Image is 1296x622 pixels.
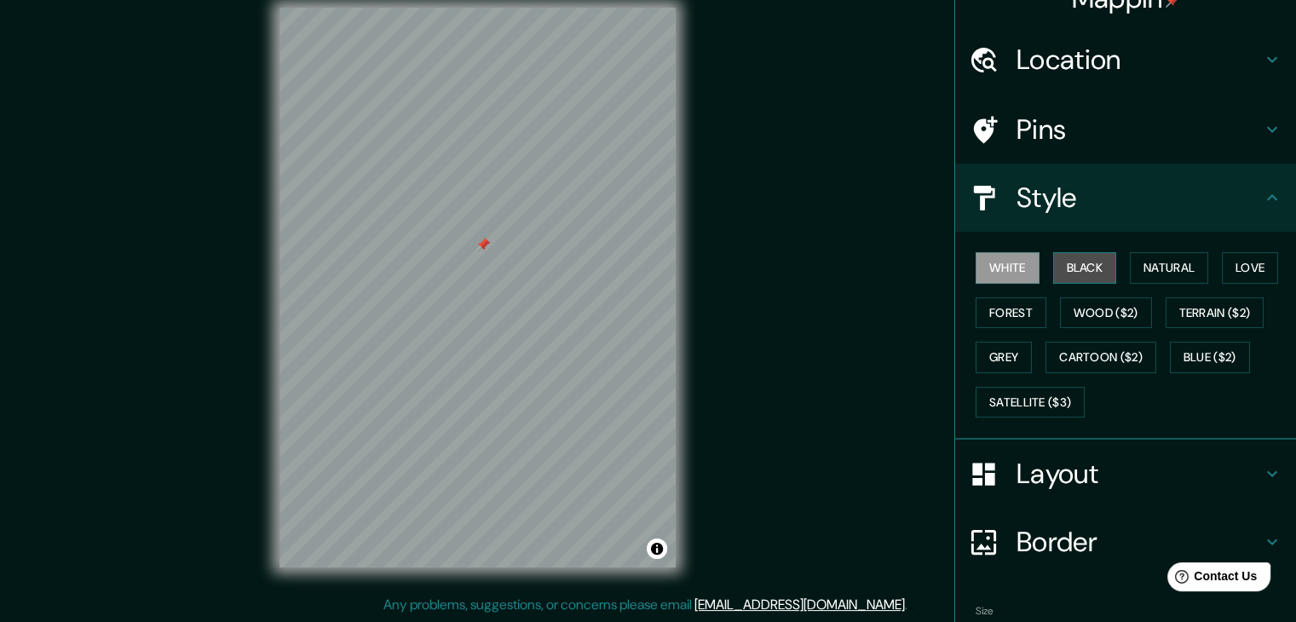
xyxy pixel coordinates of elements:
[1053,252,1117,284] button: Black
[1130,252,1208,284] button: Natural
[976,387,1085,418] button: Satellite ($3)
[1017,457,1262,491] h4: Layout
[1045,342,1156,373] button: Cartoon ($2)
[647,538,667,559] button: Toggle attribution
[907,595,910,615] div: .
[976,297,1046,329] button: Forest
[955,164,1296,232] div: Style
[694,596,905,613] a: [EMAIL_ADDRESS][DOMAIN_NAME]
[1166,297,1264,329] button: Terrain ($2)
[1144,556,1277,603] iframe: Help widget launcher
[910,595,913,615] div: .
[976,252,1040,284] button: White
[1170,342,1250,373] button: Blue ($2)
[976,604,994,619] label: Size
[279,8,676,567] canvas: Map
[955,26,1296,94] div: Location
[1060,297,1152,329] button: Wood ($2)
[1017,525,1262,559] h4: Border
[976,342,1032,373] button: Grey
[1017,112,1262,147] h4: Pins
[1017,43,1262,77] h4: Location
[1017,181,1262,215] h4: Style
[955,508,1296,576] div: Border
[383,595,907,615] p: Any problems, suggestions, or concerns please email .
[955,440,1296,508] div: Layout
[955,95,1296,164] div: Pins
[1222,252,1278,284] button: Love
